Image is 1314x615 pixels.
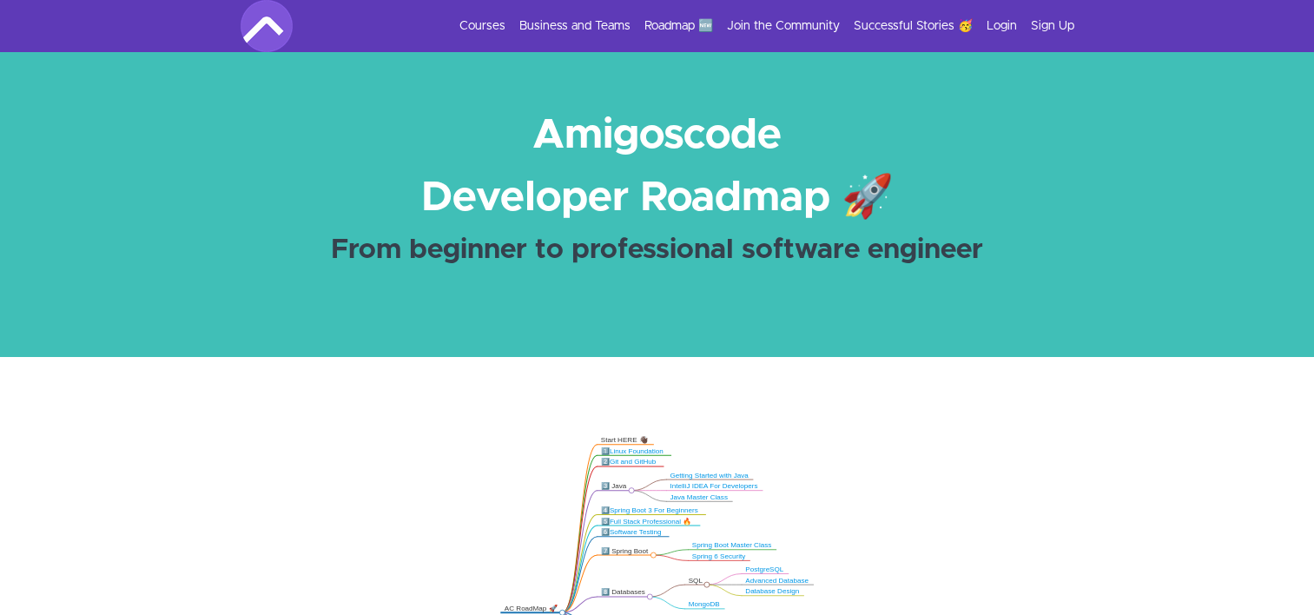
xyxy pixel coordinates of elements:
[505,604,559,612] div: AC RoadMap 🚀
[987,17,1017,35] a: Login
[601,528,665,537] div: 6️⃣
[331,236,983,264] strong: From beginner to professional software engineer
[689,576,703,585] div: SQL
[610,447,664,455] a: Linux Foundation
[601,517,696,526] div: 5️⃣
[601,588,646,597] div: 8️⃣ Databases
[745,577,809,585] a: Advanced Database
[745,587,799,595] a: Database Design
[532,115,782,156] strong: Amigoscode
[610,506,698,514] a: Spring Boot 3 For Beginners
[692,552,745,560] a: Spring 6 Security
[670,493,728,501] a: Java Master Class
[692,541,772,549] a: Spring Boot Master Class
[689,600,720,608] a: MongoDB
[745,565,783,573] a: PostgreSQL
[670,471,749,479] a: Getting Started with Java
[601,458,660,466] div: 2️⃣
[610,517,691,525] a: Full Stack Professional 🔥
[727,17,840,35] a: Join the Community
[610,458,656,466] a: Git and GitHub
[601,482,628,491] div: 3️⃣ Java
[854,17,973,35] a: Successful Stories 🥳
[421,177,894,219] strong: Developer Roadmap 🚀
[670,482,758,490] a: IntelliJ IDEA For Developers
[601,436,650,445] div: Start HERE 👋🏿
[459,17,505,35] a: Courses
[610,528,662,536] a: Software Testing
[1031,17,1074,35] a: Sign Up
[519,17,631,35] a: Business and Teams
[601,546,650,555] div: 7️⃣ Spring Boot
[644,17,713,35] a: Roadmap 🆕
[601,446,667,455] div: 1️⃣
[601,506,702,514] div: 4️⃣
